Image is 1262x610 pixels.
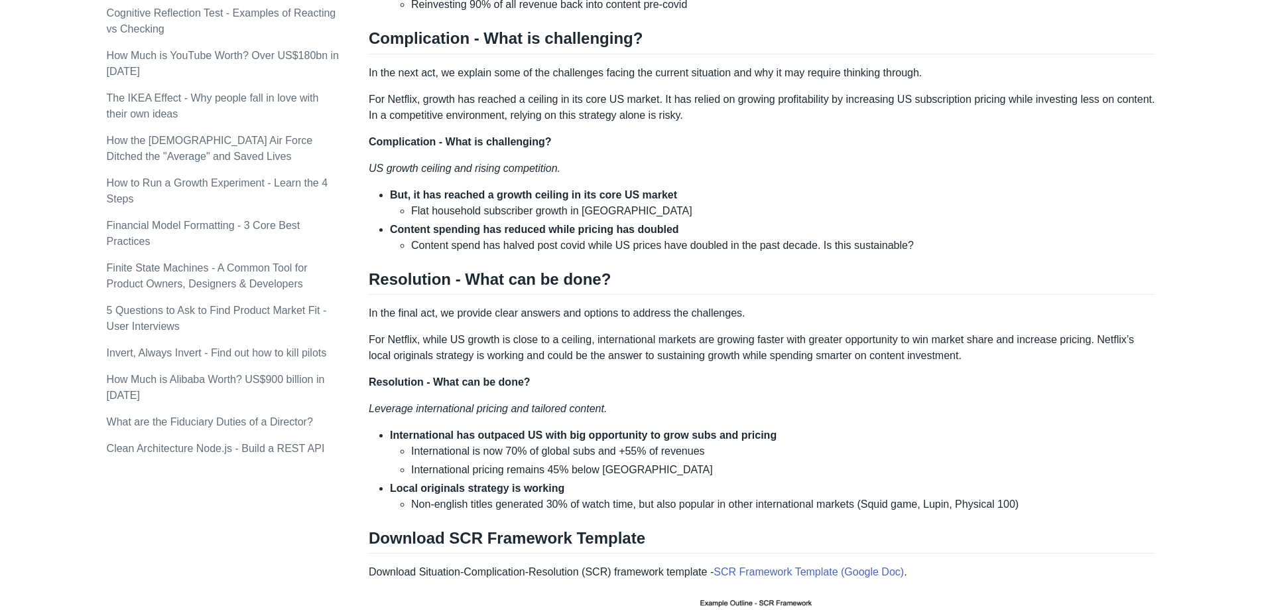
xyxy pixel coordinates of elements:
a: Finite State Machines - A Common Tool for Product Owners, Designers & Developers [107,262,308,289]
li: Flat household subscriber growth in [GEOGRAPHIC_DATA] [411,203,1155,219]
p: For Netflix, while US growth is close to a ceiling, international markets are growing faster with... [369,332,1155,364]
a: Financial Model Formatting - 3 Core Best Practices [107,220,300,247]
p: For Netflix, growth has reached a ceiling in its core US market. It has relied on growing profita... [369,92,1155,123]
strong: But, it has reached a growth ceiling in its core US market [390,189,677,200]
a: Cognitive Reflection Test - Examples of Reacting vs Checking [107,7,336,35]
a: How Much is Alibaba Worth? US$900 billion in [DATE] [107,374,325,401]
p: Download Situation-Complication-Resolution (SCR) framework template - . [369,564,1155,580]
h2: Complication - What is challenging? [369,29,1155,54]
a: What are the Fiduciary Duties of a Director? [107,416,313,427]
li: International is now 70% of global subs and +55% of revenues [411,443,1155,459]
p: In the next act, we explain some of the challenges facing the current situation and why it may re... [369,65,1155,81]
a: Clean Architecture Node.js - Build a REST API [107,443,325,454]
a: How Much is YouTube Worth? Over US$180bn in [DATE] [107,50,339,77]
h2: Download SCR Framework Template [369,528,1155,554]
strong: Content spending has reduced while pricing has doubled [390,224,679,235]
h2: Resolution - What can be done? [369,269,1155,295]
a: The IKEA Effect - Why people fall in love with their own ideas [107,92,319,119]
a: How the [DEMOGRAPHIC_DATA] Air Force Ditched the "Average" and Saved Lives [107,135,313,162]
strong: Local originals strategy is working [390,483,564,494]
a: 5 Questions to Ask to Find Product Market Fit - User Interviews [107,305,327,332]
a: How to Run a Growth Experiment - Learn the 4 Steps [107,177,328,204]
li: Content spend has halved post covid while US prices have doubled in the past decade. Is this sust... [411,238,1155,254]
a: Invert, Always Invert - Find out how to kill pilots [107,347,327,358]
strong: Resolution - What can be done? [369,376,531,388]
em: US growth ceiling and rising competition. [369,163,560,174]
li: Non-english titles generated 30% of watch time, but also popular in other international markets (... [411,496,1155,512]
em: Leverage international pricing and tailored content. [369,403,607,414]
strong: Complication - What is challenging? [369,136,552,147]
strong: International has outpaced US with big opportunity to grow subs and pricing [390,429,777,441]
a: SCR Framework Template (Google Doc) [714,566,904,577]
p: In the final act, we provide clear answers and options to address the challenges. [369,305,1155,321]
li: International pricing remains 45% below [GEOGRAPHIC_DATA] [411,462,1155,478]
